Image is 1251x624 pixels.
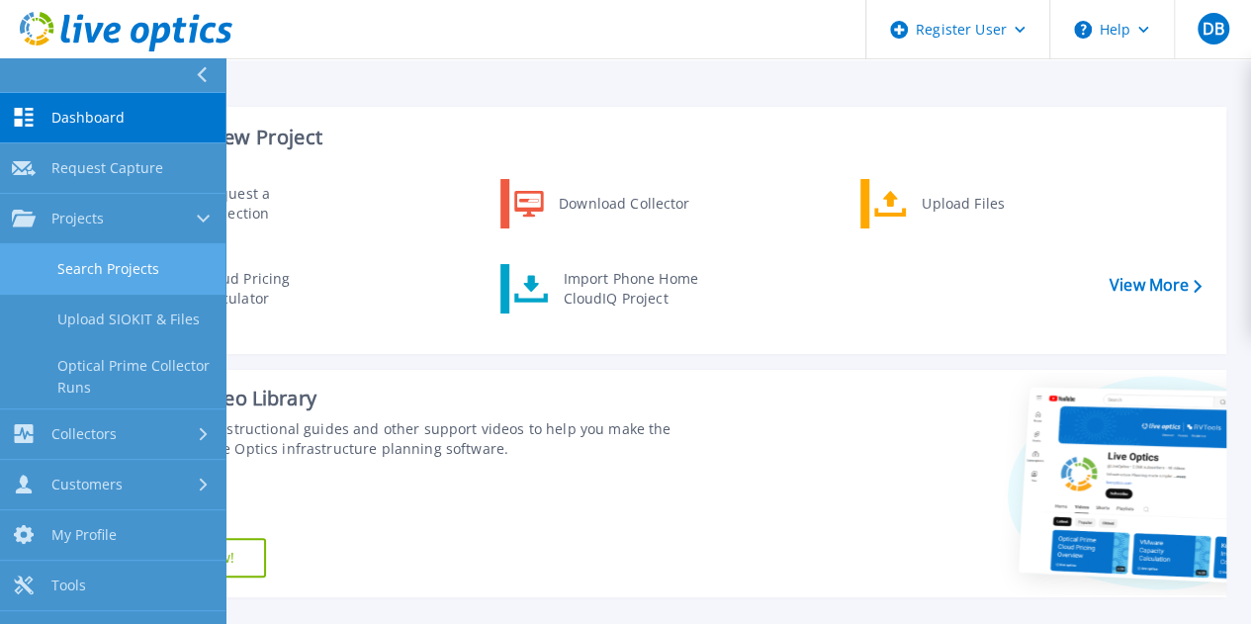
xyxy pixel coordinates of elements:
div: Cloud Pricing Calculator [191,269,337,309]
a: Request a Collection [139,179,342,228]
div: Import Phone Home CloudIQ Project [553,269,707,309]
span: Dashboard [51,109,125,127]
span: Tools [51,577,86,594]
a: Upload Files [860,179,1063,228]
span: My Profile [51,526,117,544]
h3: Start a New Project [140,127,1201,148]
a: Download Collector [500,179,703,228]
div: Download Collector [549,184,698,223]
div: Find tutorials, instructional guides and other support videos to help you make the most of your L... [116,419,703,459]
span: Customers [51,476,123,493]
a: Cloud Pricing Calculator [139,264,342,313]
a: View More [1110,276,1202,295]
span: DB [1202,21,1223,37]
span: Projects [51,210,104,227]
span: Request Capture [51,159,163,177]
div: Request a Collection [193,184,337,223]
div: Support Video Library [116,386,703,411]
span: Collectors [51,425,117,443]
div: Upload Files [912,184,1058,223]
